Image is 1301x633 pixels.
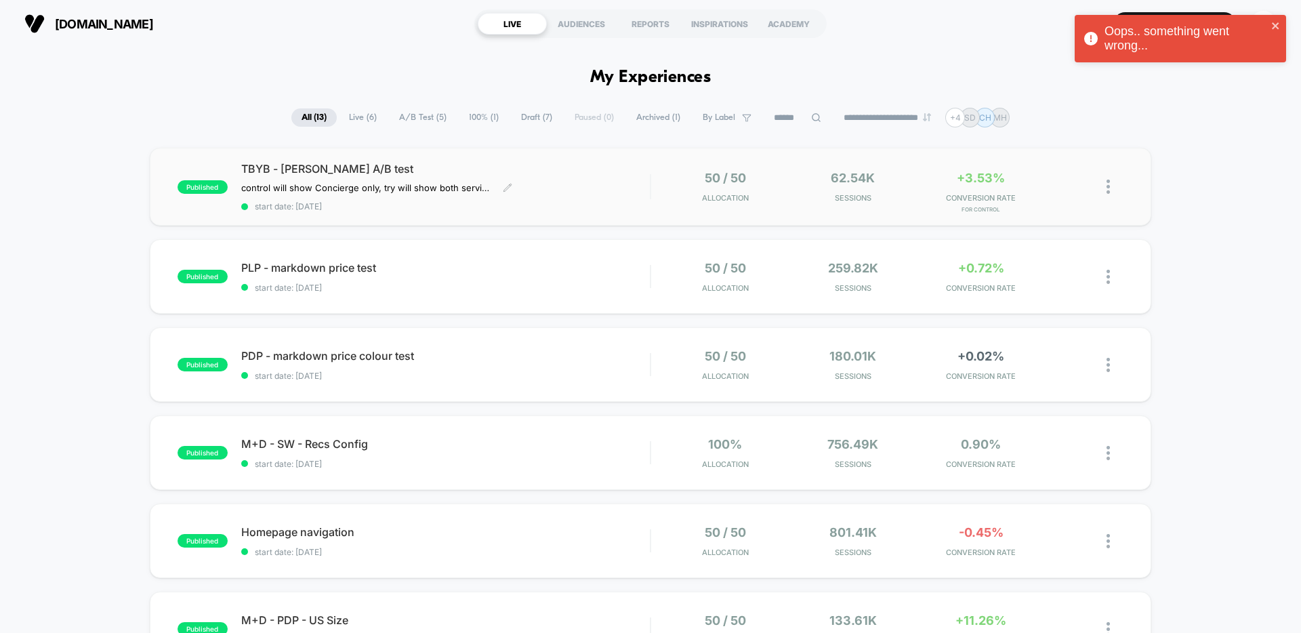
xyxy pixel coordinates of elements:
[793,548,914,557] span: Sessions
[964,113,976,123] p: SD
[241,459,650,469] span: start date: [DATE]
[959,525,1004,539] span: -0.45%
[178,446,228,460] span: published
[685,13,754,35] div: INSPIRATIONS
[241,201,650,211] span: start date: [DATE]
[1250,11,1277,37] div: CH
[291,108,337,127] span: All ( 13 )
[828,261,878,275] span: 259.82k
[705,261,746,275] span: 50 / 50
[241,261,650,274] span: PLP - markdown price test
[459,108,509,127] span: 100% ( 1 )
[945,108,965,127] div: + 4
[831,171,875,185] span: 62.54k
[241,525,650,539] span: Homepage navigation
[920,206,1041,213] span: for control
[1271,20,1281,33] button: close
[961,437,1001,451] span: 0.90%
[708,437,742,451] span: 100%
[829,349,876,363] span: 180.01k
[703,113,735,123] span: By Label
[1104,24,1267,53] div: Oops.. something went wrong...
[178,534,228,548] span: published
[590,68,711,87] h1: My Experiences
[1246,10,1281,38] button: CH
[993,113,1007,123] p: MH
[793,460,914,469] span: Sessions
[702,460,749,469] span: Allocation
[339,108,387,127] span: Live ( 6 )
[920,548,1041,557] span: CONVERSION RATE
[955,613,1006,628] span: +11.26%
[20,13,157,35] button: [DOMAIN_NAME]
[957,349,1004,363] span: +0.02%
[829,613,877,628] span: 133.61k
[923,113,931,121] img: end
[957,171,1005,185] span: +3.53%
[241,613,650,627] span: M+D - PDP - US Size
[754,13,823,35] div: ACADEMY
[547,13,616,35] div: AUDIENCES
[241,371,650,381] span: start date: [DATE]
[178,358,228,371] span: published
[1107,270,1110,284] img: close
[705,171,746,185] span: 50 / 50
[241,547,650,557] span: start date: [DATE]
[241,283,650,293] span: start date: [DATE]
[705,349,746,363] span: 50 / 50
[241,349,650,363] span: PDP - markdown price colour test
[389,108,457,127] span: A/B Test ( 5 )
[958,261,1004,275] span: +0.72%
[241,437,650,451] span: M+D - SW - Recs Config
[702,548,749,557] span: Allocation
[920,193,1041,203] span: CONVERSION RATE
[178,270,228,283] span: published
[478,13,547,35] div: LIVE
[1107,358,1110,372] img: close
[705,613,746,628] span: 50 / 50
[55,17,153,31] span: [DOMAIN_NAME]
[178,180,228,194] span: published
[793,371,914,381] span: Sessions
[920,283,1041,293] span: CONVERSION RATE
[705,525,746,539] span: 50 / 50
[793,283,914,293] span: Sessions
[979,113,991,123] p: CH
[920,460,1041,469] span: CONVERSION RATE
[511,108,562,127] span: Draft ( 7 )
[702,193,749,203] span: Allocation
[1107,446,1110,460] img: close
[1107,534,1110,548] img: close
[920,371,1041,381] span: CONVERSION RATE
[827,437,878,451] span: 756.49k
[702,283,749,293] span: Allocation
[829,525,877,539] span: 801.41k
[1107,180,1110,194] img: close
[241,182,493,193] span: control will show Concierge only, try will show both servicesThe Variant Name MUST NOT BE EDITED....
[241,162,650,176] span: TBYB - [PERSON_NAME] A/B test
[626,108,690,127] span: Archived ( 1 )
[702,371,749,381] span: Allocation
[616,13,685,35] div: REPORTS
[793,193,914,203] span: Sessions
[24,14,45,34] img: Visually logo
